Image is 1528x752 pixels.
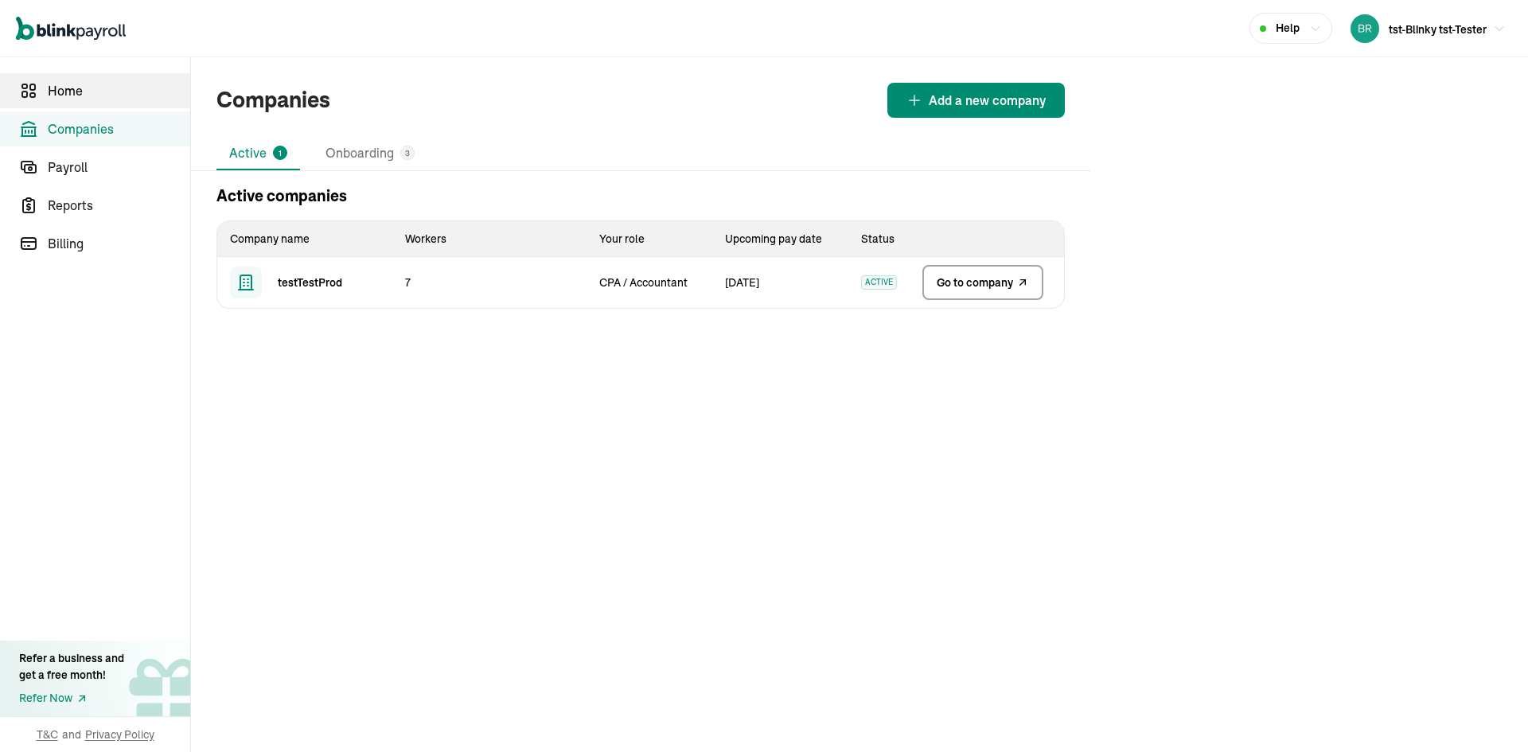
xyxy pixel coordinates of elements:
span: Help [1276,20,1300,37]
nav: Global [16,6,126,52]
button: Add a new company [887,83,1065,118]
th: Upcoming pay date [712,221,848,257]
span: 3 [405,147,410,159]
iframe: Chat Widget [1448,676,1528,752]
th: Workers [392,221,587,257]
span: testTestProd [278,275,342,290]
td: [DATE] [712,257,848,309]
td: 7 [392,257,587,309]
span: Home [48,81,190,100]
button: Help [1249,13,1332,44]
span: ACTIVE [861,275,897,290]
span: Billing [48,234,190,253]
h2: Active companies [216,184,347,208]
li: Onboarding [313,137,427,170]
span: 1 [279,147,282,159]
span: Companies [48,119,190,138]
span: Go to company [937,275,1013,290]
span: and [62,727,81,742]
td: CPA / Accountant [587,257,712,309]
li: Active [216,137,300,170]
span: Reports [48,196,190,215]
span: T&C [37,727,58,742]
th: Status [848,221,916,257]
h1: Companies [216,84,330,117]
a: Go to company [922,265,1043,300]
div: Refer a business and get a free month! [19,650,124,684]
th: Company name [217,221,392,257]
span: tst-Blinky tst-Tester [1389,22,1487,37]
a: Refer Now [19,690,124,707]
span: Privacy Policy [85,727,154,742]
span: Payroll [48,158,190,177]
span: Add a new company [929,91,1046,110]
button: tst-Blinky tst-Tester [1344,11,1512,46]
th: Your role [587,221,712,257]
